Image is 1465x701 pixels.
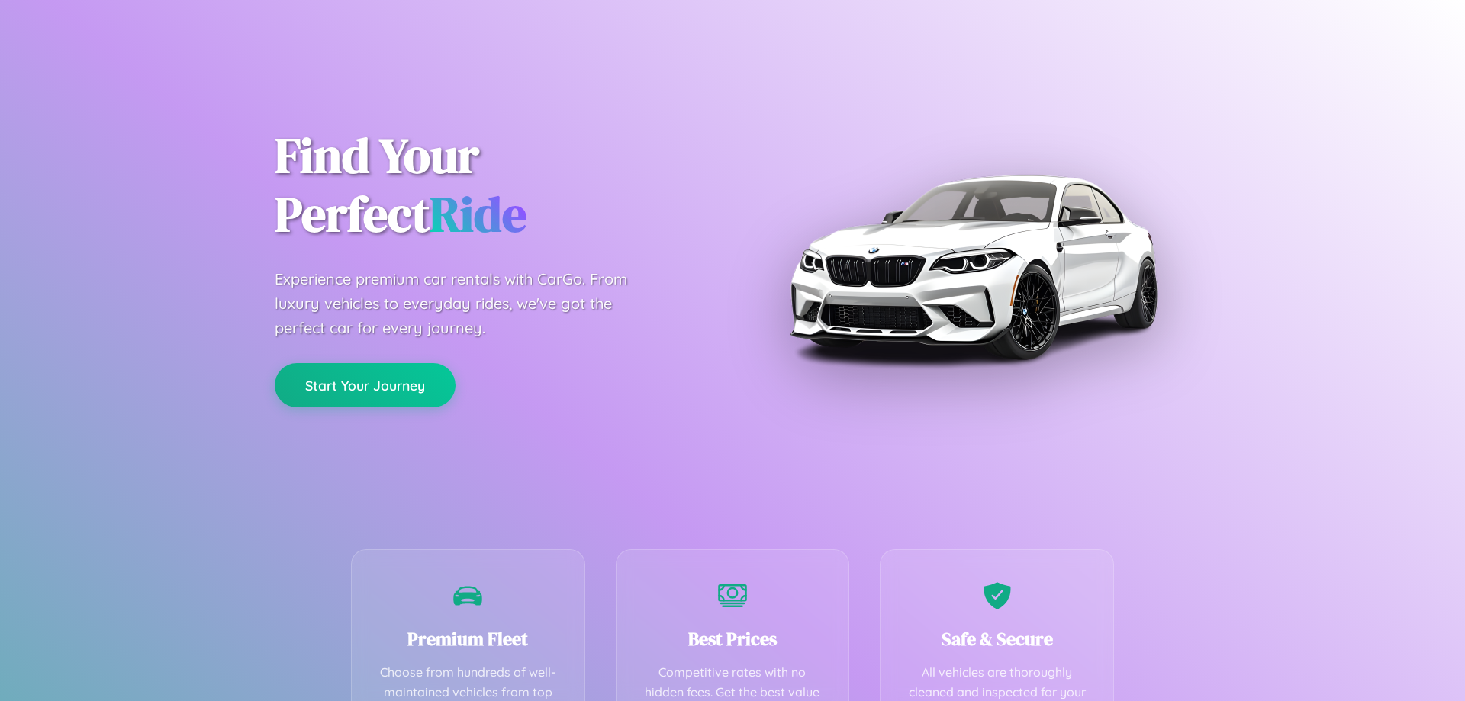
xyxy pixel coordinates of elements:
[430,181,526,247] span: Ride
[275,127,710,244] h1: Find Your Perfect
[275,363,456,407] button: Start Your Journey
[375,626,562,651] h3: Premium Fleet
[782,76,1164,458] img: Premium BMW car rental vehicle
[275,267,656,340] p: Experience premium car rentals with CarGo. From luxury vehicles to everyday rides, we've got the ...
[903,626,1090,651] h3: Safe & Secure
[639,626,826,651] h3: Best Prices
